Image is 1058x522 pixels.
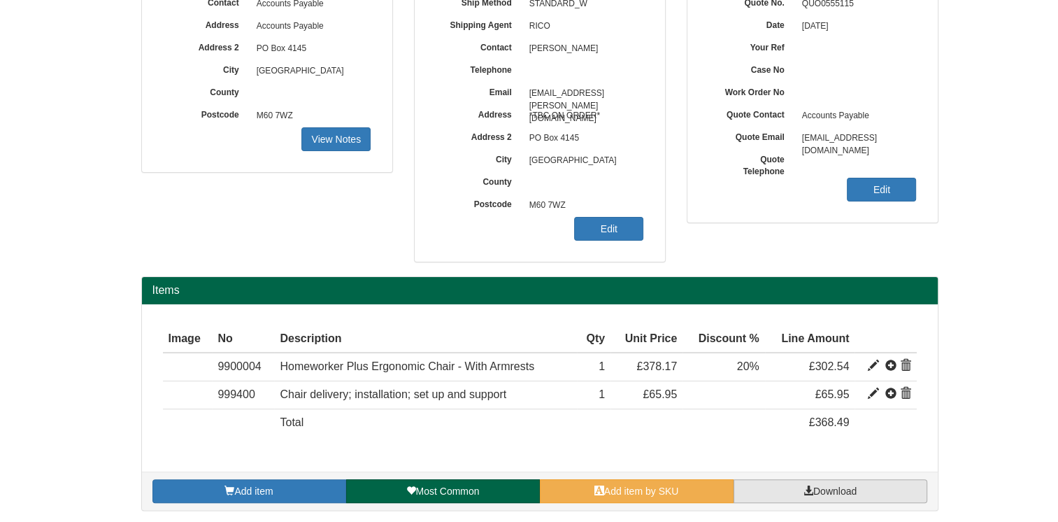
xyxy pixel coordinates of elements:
[734,479,927,503] a: Download
[250,60,371,83] span: [GEOGRAPHIC_DATA]
[522,195,644,217] span: M60 7WZ
[163,325,213,353] th: Image
[599,388,605,400] span: 1
[163,38,250,54] label: Address 2
[212,325,274,353] th: No
[737,360,759,372] span: 20%
[436,38,522,54] label: Contact
[212,381,274,409] td: 999400
[436,150,522,166] label: City
[795,127,917,150] span: [EMAIL_ADDRESS][DOMAIN_NAME]
[250,105,371,127] span: M60 7WZ
[708,38,795,54] label: Your Ref
[436,105,522,121] label: Address
[301,127,371,151] a: View Notes
[436,15,522,31] label: Shipping Agent
[522,15,644,38] span: RICO
[682,325,764,353] th: Discount %
[415,486,479,497] span: Most Common
[815,388,849,400] span: £65.95
[436,195,522,211] label: Postcode
[250,38,371,60] span: PO Box 4145
[234,486,273,497] span: Add item
[274,325,576,353] th: Description
[577,325,611,353] th: Qty
[708,105,795,121] label: Quote Contact
[163,105,250,121] label: Postcode
[212,353,274,381] td: 9900004
[708,15,795,31] label: Date
[163,15,250,31] label: Address
[599,360,605,372] span: 1
[795,15,917,38] span: [DATE]
[643,388,677,400] span: £65.95
[604,486,679,497] span: Add item by SKU
[522,83,644,105] span: [EMAIL_ADDRESS][PERSON_NAME][DOMAIN_NAME]
[795,105,917,127] span: Accounts Payable
[152,284,927,297] h2: Items
[280,388,506,400] span: Chair delivery; installation; set up and support
[708,60,795,76] label: Case No
[522,38,644,60] span: [PERSON_NAME]
[809,360,850,372] span: £302.54
[163,60,250,76] label: City
[636,360,677,372] span: £378.17
[522,105,644,127] span: *TBC ON ORDER*
[436,127,522,143] label: Address 2
[436,83,522,99] label: Email
[522,150,644,172] span: [GEOGRAPHIC_DATA]
[522,127,644,150] span: PO Box 4145
[809,416,850,428] span: £368.49
[574,217,643,241] a: Edit
[708,150,795,178] label: Quote Telephone
[250,15,371,38] span: Accounts Payable
[765,325,855,353] th: Line Amount
[708,83,795,99] label: Work Order No
[436,172,522,188] label: County
[274,409,576,437] td: Total
[847,178,916,202] a: Edit
[813,486,857,497] span: Download
[708,127,795,143] label: Quote Email
[610,325,682,353] th: Unit Price
[436,60,522,76] label: Telephone
[163,83,250,99] label: County
[280,360,534,372] span: Homeworker Plus Ergonomic Chair - With Armrests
